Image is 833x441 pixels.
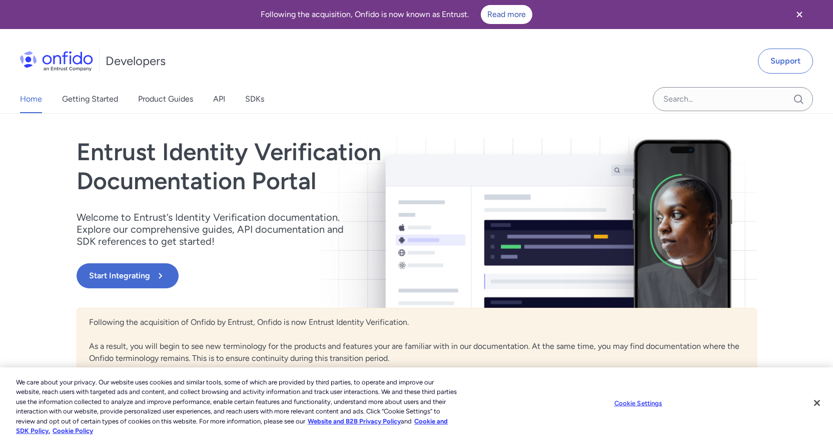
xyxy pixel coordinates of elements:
[806,392,828,414] button: Close
[106,53,166,69] h1: Developers
[793,9,805,21] svg: Close banner
[20,85,42,113] a: Home
[20,51,93,71] img: Onfido Logo
[77,263,179,288] button: Start Integrating
[781,2,818,27] button: Close banner
[77,263,553,288] a: Start Integrating
[77,138,553,195] h1: Entrust Identity Verification Documentation Portal
[653,87,813,111] input: Onfido search input field
[607,393,669,413] button: Cookie Settings
[245,85,264,113] a: SDKs
[213,85,225,113] a: API
[62,85,118,113] a: Getting Started
[12,5,781,24] div: Following the acquisition, Onfido is now known as Entrust.
[308,417,401,425] a: More information about our cookie policy., opens in a new tab
[77,211,357,247] p: Welcome to Entrust’s Identity Verification documentation. Explore our comprehensive guides, API d...
[53,427,93,434] a: Cookie Policy
[481,5,532,24] a: Read more
[138,85,193,113] a: Product Guides
[758,49,813,74] a: Support
[77,308,757,397] div: Following the acquisition of Onfido by Entrust, Onfido is now Entrust Identity Verification. As a...
[16,377,458,436] div: We care about your privacy. Our website uses cookies and similar tools, some of which are provide...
